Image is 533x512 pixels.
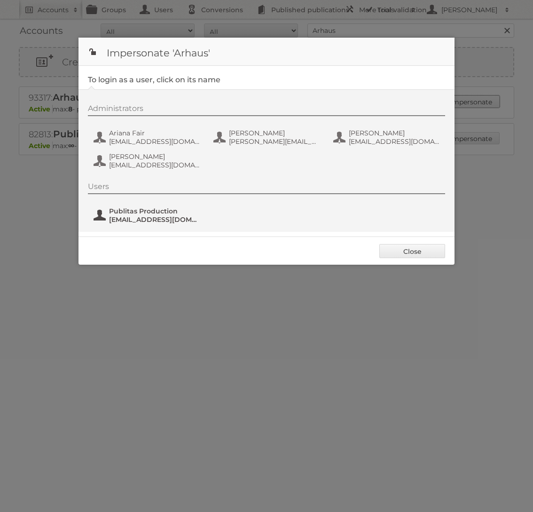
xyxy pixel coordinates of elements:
[109,129,200,137] span: Ariana Fair
[379,244,445,258] a: Close
[349,129,440,137] span: [PERSON_NAME]
[229,129,320,137] span: [PERSON_NAME]
[212,128,323,147] button: [PERSON_NAME] [PERSON_NAME][EMAIL_ADDRESS][DOMAIN_NAME]
[349,137,440,146] span: [EMAIL_ADDRESS][DOMAIN_NAME]
[109,207,200,215] span: Publitas Production
[109,215,200,224] span: [EMAIL_ADDRESS][DOMAIN_NAME]
[93,206,203,225] button: Publitas Production [EMAIL_ADDRESS][DOMAIN_NAME]
[93,151,203,170] button: [PERSON_NAME] [EMAIL_ADDRESS][DOMAIN_NAME]
[109,161,200,169] span: [EMAIL_ADDRESS][DOMAIN_NAME]
[88,75,220,84] legend: To login as a user, click on its name
[109,152,200,161] span: [PERSON_NAME]
[109,137,200,146] span: [EMAIL_ADDRESS][DOMAIN_NAME]
[88,182,445,194] div: Users
[88,104,445,116] div: Administrators
[229,137,320,146] span: [PERSON_NAME][EMAIL_ADDRESS][DOMAIN_NAME]
[78,38,455,66] h1: Impersonate 'Arhaus'
[332,128,443,147] button: [PERSON_NAME] [EMAIL_ADDRESS][DOMAIN_NAME]
[93,128,203,147] button: Ariana Fair [EMAIL_ADDRESS][DOMAIN_NAME]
